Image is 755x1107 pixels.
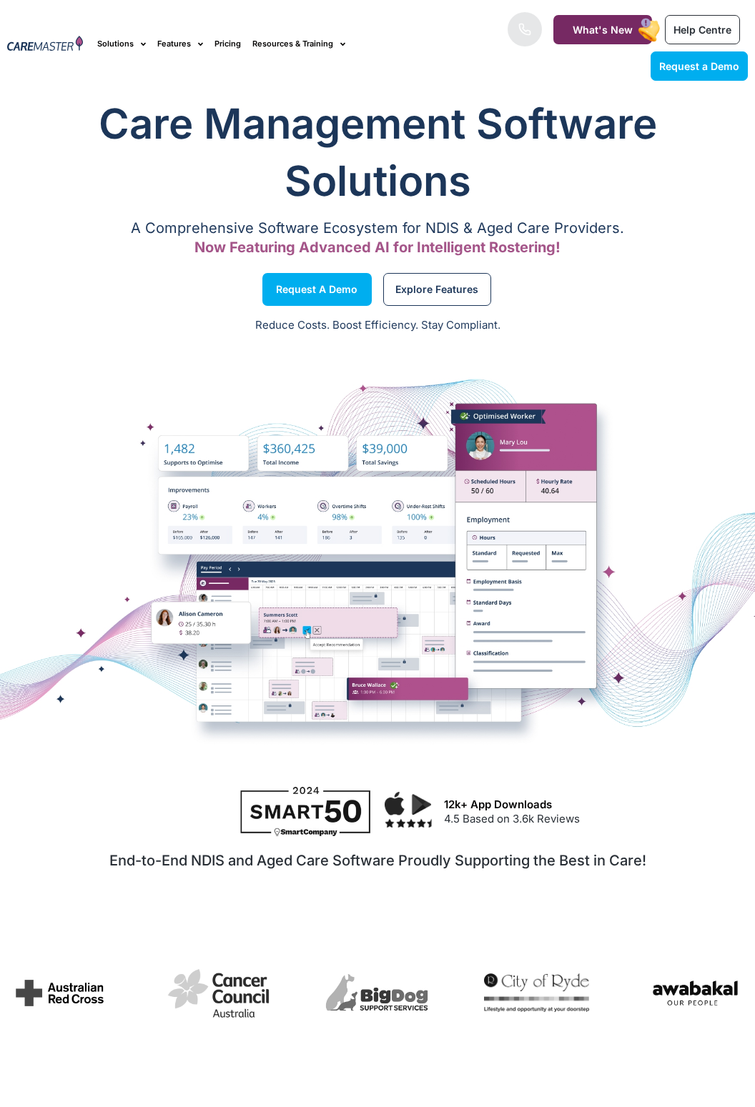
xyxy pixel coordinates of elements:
[651,51,748,81] a: Request a Demo
[166,964,271,1023] img: cancer-council-australia-logo-vector.png
[383,273,491,306] a: Explore Features
[665,15,740,44] a: Help Centre
[484,973,589,1017] div: 4 / 7
[395,286,478,293] span: Explore Features
[7,953,748,1037] div: Image Carousel
[194,239,561,256] span: Now Featuring Advanced AI for Intelligent Rostering!
[643,971,748,1021] div: 5 / 7
[97,20,480,68] nav: Menu
[484,973,589,1012] img: 2022-City-of-Ryde-Logo-One-line-tag_Full-Colour.jpg
[643,971,748,1016] img: 1635806250_vqoB0_.png
[553,15,652,44] a: What's New
[97,20,146,68] a: Solutions
[214,20,241,68] a: Pricing
[276,286,357,293] span: Request a Demo
[7,224,748,233] p: A Comprehensive Software Ecosystem for NDIS & Aged Care Providers.
[166,964,271,1028] div: 2 / 7
[673,24,731,36] span: Help Centre
[7,971,112,1015] img: Arc-Newlogo.svg
[16,852,739,869] h2: End-to-End NDIS and Aged Care Software Proudly Supporting the Best in Care!
[444,811,741,828] p: 4.5 Based on 3.6k Reviews
[659,60,739,72] span: Request a Demo
[262,273,372,306] a: Request a Demo
[325,973,430,1013] img: 263fe684f9ca25cbbbe20494344166dc.webp
[7,36,83,52] img: CareMaster Logo
[444,798,741,811] h3: 12k+ App Downloads
[157,20,203,68] a: Features
[573,24,633,36] span: What's New
[7,971,112,1020] div: 1 / 7
[252,20,345,68] a: Resources & Training
[325,973,430,1018] div: 3 / 7
[9,317,746,334] p: Reduce Costs. Boost Efficiency. Stay Compliant.
[7,95,748,209] h1: Care Management Software Solutions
